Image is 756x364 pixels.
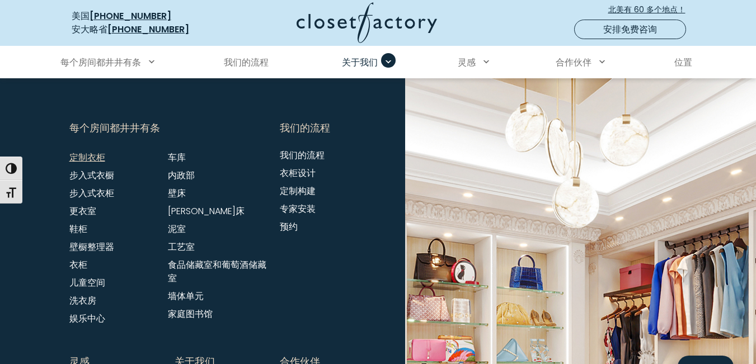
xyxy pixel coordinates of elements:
[280,121,330,135] font: 我们的流程
[168,205,245,218] a: [PERSON_NAME]床
[168,308,213,320] a: 家庭图书馆
[69,276,105,289] a: 儿童空间
[69,169,114,182] a: 步入式衣橱
[69,258,87,271] a: 衣柜
[168,258,266,285] a: 食品储藏室和葡萄酒储藏室
[458,56,476,69] font: 灵感
[69,240,114,253] a: 壁橱整理器
[60,56,141,69] font: 每个房间都井井有条
[168,169,195,182] a: 内政部
[280,185,316,197] a: 定制构建
[574,20,686,39] a: 安排免费咨询
[69,114,266,142] button: 页脚子导航按钮 - 每个房间的组织
[168,240,195,253] a: 工艺室
[168,187,186,200] a: 壁床
[297,2,437,43] img: 壁橱工厂标志
[168,151,186,164] a: 车库
[90,10,171,22] a: [PHONE_NUMBER]
[280,220,298,233] a: 预约
[53,47,704,78] nav: 主菜单
[603,23,657,36] font: 安排免费咨询
[69,151,105,164] a: 定制衣柜
[168,290,204,302] a: 墙体单元
[107,23,189,36] a: [PHONE_NUMBER]
[556,56,591,69] font: 合作伙伴
[224,56,269,69] font: 我们的流程
[69,294,96,307] a: 洗衣房
[72,10,90,22] font: 美国
[342,56,378,69] font: 关于我们
[69,312,105,325] a: 娱乐中心
[168,223,186,235] a: 泥室
[608,4,685,15] font: 北美有 60 多个地点！
[69,187,114,200] a: 步入式衣柜
[69,223,87,235] a: 鞋柜
[280,167,316,179] a: 衣柜设计
[280,114,372,142] button: 页脚子导航按钮 - 我们的流程
[280,149,325,162] a: 我们的流程
[69,121,160,135] font: 每个房间都井井有条
[69,205,96,218] a: 更衣室
[674,56,692,69] font: 位置
[280,202,316,215] a: 专家安装
[72,23,107,36] font: 安大略省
